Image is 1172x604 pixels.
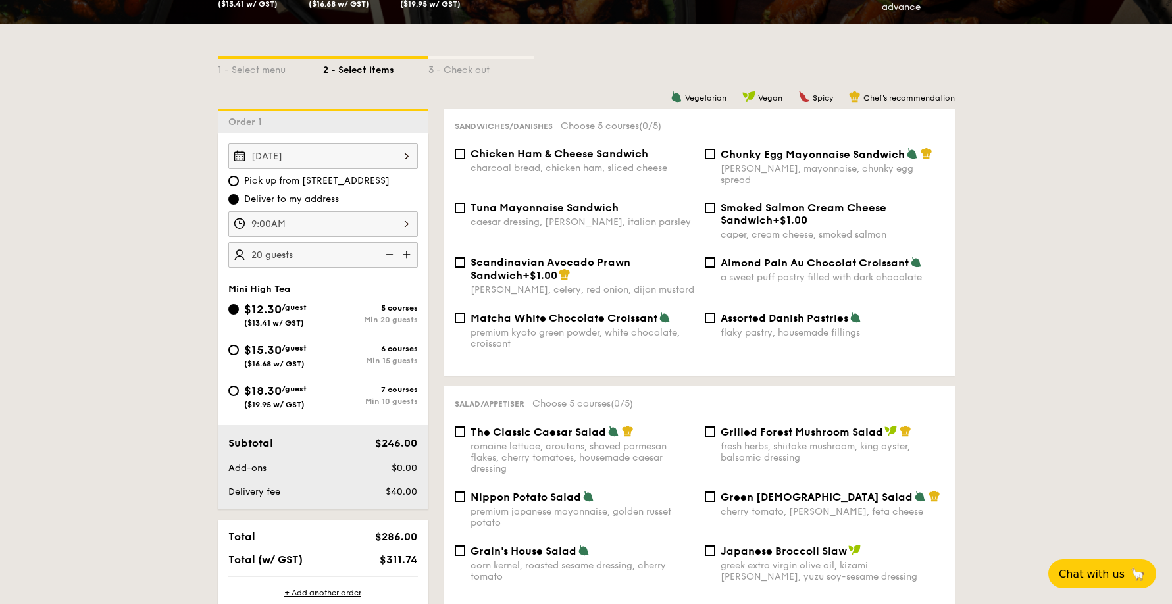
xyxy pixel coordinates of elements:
span: Order 1 [228,116,267,128]
input: $18.30/guest($19.95 w/ GST)7 coursesMin 10 guests [228,386,239,396]
img: icon-vegetarian.fe4039eb.svg [582,490,594,502]
div: [PERSON_NAME], celery, red onion, dijon mustard [471,284,694,295]
div: 6 courses [323,344,418,353]
span: $18.30 [244,384,282,398]
span: $311.74 [380,553,417,566]
div: caper, cream cheese, smoked salmon [721,229,944,240]
button: Chat with us🦙 [1048,559,1156,588]
span: Japanese Broccoli Slaw [721,545,847,557]
input: The Classic Caesar Saladromaine lettuce, croutons, shaved parmesan flakes, cherry tomatoes, house... [455,426,465,437]
div: corn kernel, roasted sesame dressing, cherry tomato [471,560,694,582]
input: Tuna Mayonnaise Sandwichcaesar dressing, [PERSON_NAME], italian parsley [455,203,465,213]
input: Matcha White Chocolate Croissantpremium kyoto green powder, white chocolate, croissant [455,313,465,323]
span: +$1.00 [773,214,807,226]
img: icon-vegetarian.fe4039eb.svg [910,256,922,268]
span: Total [228,530,255,543]
span: ($19.95 w/ GST) [244,400,305,409]
span: Deliver to my address [244,193,339,206]
span: Assorted Danish Pastries [721,312,848,324]
span: Mini High Tea [228,284,290,295]
img: icon-vegetarian.fe4039eb.svg [578,544,590,556]
span: (0/5) [611,398,633,409]
span: $0.00 [392,463,417,474]
span: $286.00 [375,530,417,543]
input: Almond Pain Au Chocolat Croissanta sweet puff pastry filled with dark chocolate [705,257,715,268]
img: icon-chef-hat.a58ddaea.svg [900,425,911,437]
span: Grilled Forest Mushroom Salad [721,426,883,438]
span: Green [DEMOGRAPHIC_DATA] Salad [721,491,913,503]
div: caesar dressing, [PERSON_NAME], italian parsley [471,216,694,228]
input: Smoked Salmon Cream Cheese Sandwich+$1.00caper, cream cheese, smoked salmon [705,203,715,213]
input: Chunky Egg Mayonnaise Sandwich[PERSON_NAME], mayonnaise, chunky egg spread [705,149,715,159]
span: ($16.68 w/ GST) [244,359,305,368]
input: Number of guests [228,242,418,268]
div: Min 20 guests [323,315,418,324]
div: 2 - Select items [323,59,428,77]
span: Almond Pain Au Chocolat Croissant [721,257,909,269]
span: Vegetarian [685,93,726,103]
input: Japanese Broccoli Slawgreek extra virgin olive oil, kizami [PERSON_NAME], yuzu soy-sesame dressing [705,545,715,556]
span: The Classic Caesar Salad [471,426,606,438]
img: icon-vegan.f8ff3823.svg [884,425,898,437]
img: icon-vegetarian.fe4039eb.svg [914,490,926,502]
span: Chicken Ham & Cheese Sandwich [471,147,648,160]
span: +$1.00 [522,269,557,282]
span: Vegan [758,93,782,103]
span: Scandinavian Avocado Prawn Sandwich [471,256,630,282]
img: icon-chef-hat.a58ddaea.svg [921,147,932,159]
img: icon-add.58712e84.svg [398,242,418,267]
input: Pick up from [STREET_ADDRESS] [228,176,239,186]
div: cherry tomato, [PERSON_NAME], feta cheese [721,506,944,517]
input: Green [DEMOGRAPHIC_DATA] Saladcherry tomato, [PERSON_NAME], feta cheese [705,491,715,502]
span: Chunky Egg Mayonnaise Sandwich [721,148,905,161]
input: $15.30/guest($16.68 w/ GST)6 coursesMin 15 guests [228,345,239,355]
span: Salad/Appetiser [455,399,524,409]
img: icon-vegan.f8ff3823.svg [848,544,861,556]
div: 5 courses [323,303,418,313]
input: Nippon Potato Saladpremium japanese mayonnaise, golden russet potato [455,491,465,502]
span: Grain's House Salad [471,545,576,557]
input: $12.30/guest($13.41 w/ GST)5 coursesMin 20 guests [228,304,239,315]
span: (0/5) [639,120,661,132]
span: Choose 5 courses [561,120,661,132]
div: Min 15 guests [323,356,418,365]
img: icon-reduce.1d2dbef1.svg [378,242,398,267]
input: Scandinavian Avocado Prawn Sandwich+$1.00[PERSON_NAME], celery, red onion, dijon mustard [455,257,465,268]
span: Smoked Salmon Cream Cheese Sandwich [721,201,886,226]
span: Pick up from [STREET_ADDRESS] [244,174,390,188]
div: premium japanese mayonnaise, golden russet potato [471,506,694,528]
span: Chef's recommendation [863,93,955,103]
span: Sandwiches/Danishes [455,122,553,131]
span: /guest [282,343,307,353]
span: Matcha White Chocolate Croissant [471,312,657,324]
span: Nippon Potato Salad [471,491,581,503]
span: Delivery fee [228,486,280,497]
img: icon-chef-hat.a58ddaea.svg [622,425,634,437]
div: 3 - Check out [428,59,534,77]
img: icon-vegetarian.fe4039eb.svg [850,311,861,323]
span: $15.30 [244,343,282,357]
img: icon-vegetarian.fe4039eb.svg [906,147,918,159]
span: Add-ons [228,463,267,474]
img: icon-chef-hat.a58ddaea.svg [929,490,940,502]
span: $246.00 [375,437,417,449]
div: Min 10 guests [323,397,418,406]
input: Grain's House Saladcorn kernel, roasted sesame dressing, cherry tomato [455,545,465,556]
img: icon-chef-hat.a58ddaea.svg [849,91,861,103]
div: premium kyoto green powder, white chocolate, croissant [471,327,694,349]
input: Grilled Forest Mushroom Saladfresh herbs, shiitake mushroom, king oyster, balsamic dressing [705,426,715,437]
div: [PERSON_NAME], mayonnaise, chunky egg spread [721,163,944,186]
div: 7 courses [323,385,418,394]
span: Choose 5 courses [532,398,633,409]
input: Deliver to my address [228,194,239,205]
img: icon-spicy.37a8142b.svg [798,91,810,103]
span: Tuna Mayonnaise Sandwich [471,201,619,214]
div: greek extra virgin olive oil, kizami [PERSON_NAME], yuzu soy-sesame dressing [721,560,944,582]
img: icon-chef-hat.a58ddaea.svg [559,268,571,280]
span: ($13.41 w/ GST) [244,318,304,328]
span: 🦙 [1130,566,1146,582]
img: icon-vegetarian.fe4039eb.svg [671,91,682,103]
span: Total (w/ GST) [228,553,303,566]
img: icon-vegan.f8ff3823.svg [742,91,755,103]
div: + Add another order [228,588,418,598]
